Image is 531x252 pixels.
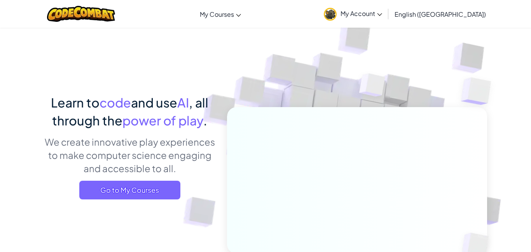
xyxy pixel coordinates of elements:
span: power of play [122,113,203,128]
a: My Account [320,2,386,26]
img: CodeCombat logo [47,6,115,22]
span: AI [177,95,189,110]
p: We create innovative play experiences to make computer science engaging and accessible to all. [44,135,215,175]
a: English ([GEOGRAPHIC_DATA]) [391,4,490,25]
a: Go to My Courses [79,181,180,199]
img: avatar [324,8,337,21]
span: . [203,113,207,128]
span: and use [131,95,177,110]
span: My Account [341,9,382,18]
a: My Courses [196,4,245,25]
img: Overlap cubes [445,58,513,124]
span: Learn to [51,95,100,110]
img: Overlap cubes [345,58,401,116]
span: code [100,95,131,110]
span: My Courses [200,10,234,18]
span: English ([GEOGRAPHIC_DATA]) [395,10,486,18]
